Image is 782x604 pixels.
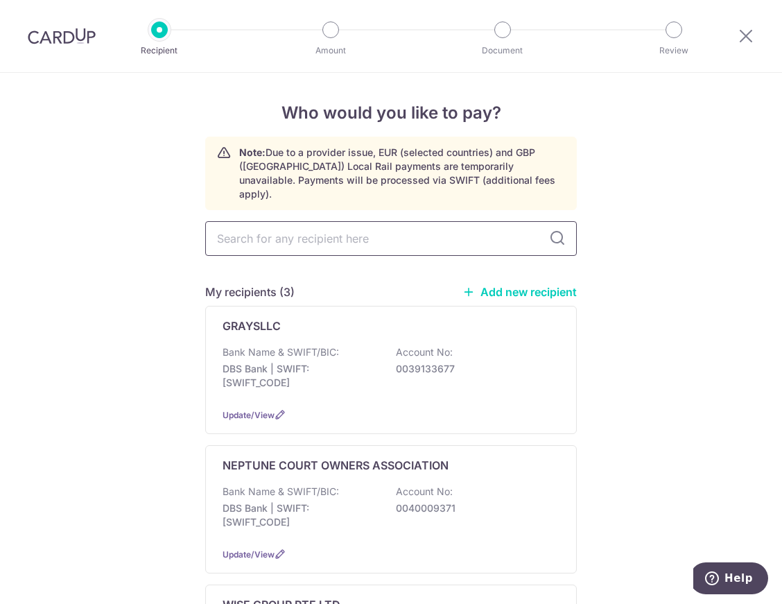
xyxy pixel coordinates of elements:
p: Account No: [396,345,453,359]
strong: Note: [239,146,266,158]
a: Update/View [223,549,275,560]
a: Update/View [223,410,275,420]
p: Review [623,44,725,58]
p: NEPTUNE COURT OWNERS ASSOCIATION [223,457,449,474]
h5: My recipients (3) [205,284,295,300]
a: Add new recipient [462,285,577,299]
p: GRAYSLLC [223,318,281,334]
p: 0039133677 [396,362,551,376]
p: DBS Bank | SWIFT: [SWIFT_CODE] [223,501,378,529]
p: Document [451,44,554,58]
p: Bank Name & SWIFT/BIC: [223,485,339,499]
h4: Who would you like to pay? [205,101,577,126]
p: Bank Name & SWIFT/BIC: [223,345,339,359]
p: DBS Bank | SWIFT: [SWIFT_CODE] [223,362,378,390]
p: Account No: [396,485,453,499]
p: Due to a provider issue, EUR (selected countries) and GBP ([GEOGRAPHIC_DATA]) Local Rail payments... [239,146,565,201]
p: 0040009371 [396,501,551,515]
p: Recipient [108,44,211,58]
img: CardUp [28,28,96,44]
iframe: Opens a widget where you can find more information [693,562,768,597]
p: Amount [279,44,382,58]
input: Search for any recipient here [205,221,577,256]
